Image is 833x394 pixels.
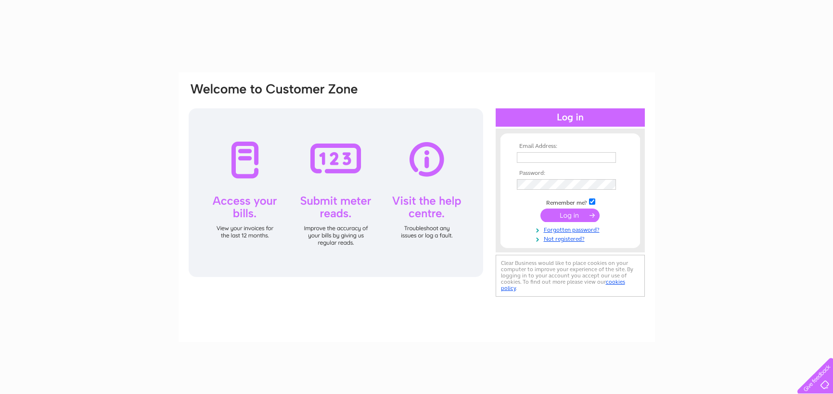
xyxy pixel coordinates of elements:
th: Password: [514,170,626,177]
td: Remember me? [514,197,626,207]
div: Clear Business would like to place cookies on your computer to improve your experience of the sit... [496,255,645,297]
a: cookies policy [501,278,625,291]
th: Email Address: [514,143,626,150]
a: Not registered? [517,234,626,243]
a: Forgotten password? [517,224,626,234]
input: Submit [540,209,600,222]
